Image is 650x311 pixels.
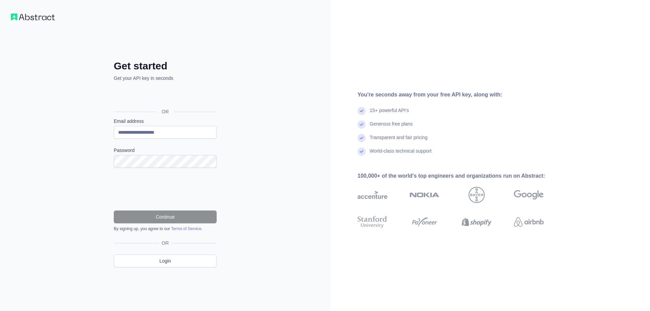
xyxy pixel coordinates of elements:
span: OR [159,240,172,246]
img: check mark [357,120,366,129]
img: shopify [462,215,492,229]
button: Continue [114,210,217,223]
img: google [514,187,544,203]
a: Login [114,254,217,267]
label: Password [114,147,217,154]
img: Workflow [11,14,55,20]
label: Email address [114,118,217,125]
img: payoneer [410,215,439,229]
div: You're seconds away from your free API key, along with: [357,91,565,99]
h2: Get started [114,60,217,72]
iframe: Sign in with Google Button [110,89,219,104]
img: airbnb [514,215,544,229]
img: check mark [357,134,366,142]
div: By signing up, you agree to our . [114,226,217,231]
img: accenture [357,187,387,203]
div: Transparent and fair pricing [370,134,428,148]
p: Get your API key in seconds [114,75,217,82]
div: World-class technical support [370,148,432,161]
div: 100,000+ of the world's top engineers and organizations run on Abstract: [357,172,565,180]
img: bayer [469,187,485,203]
span: OR [156,108,174,115]
a: Terms of Service [171,226,201,231]
div: Generous free plans [370,120,413,134]
iframe: reCAPTCHA [114,176,217,202]
img: nokia [410,187,439,203]
img: check mark [357,148,366,156]
div: 15+ powerful API's [370,107,409,120]
img: stanford university [357,215,387,229]
img: check mark [357,107,366,115]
